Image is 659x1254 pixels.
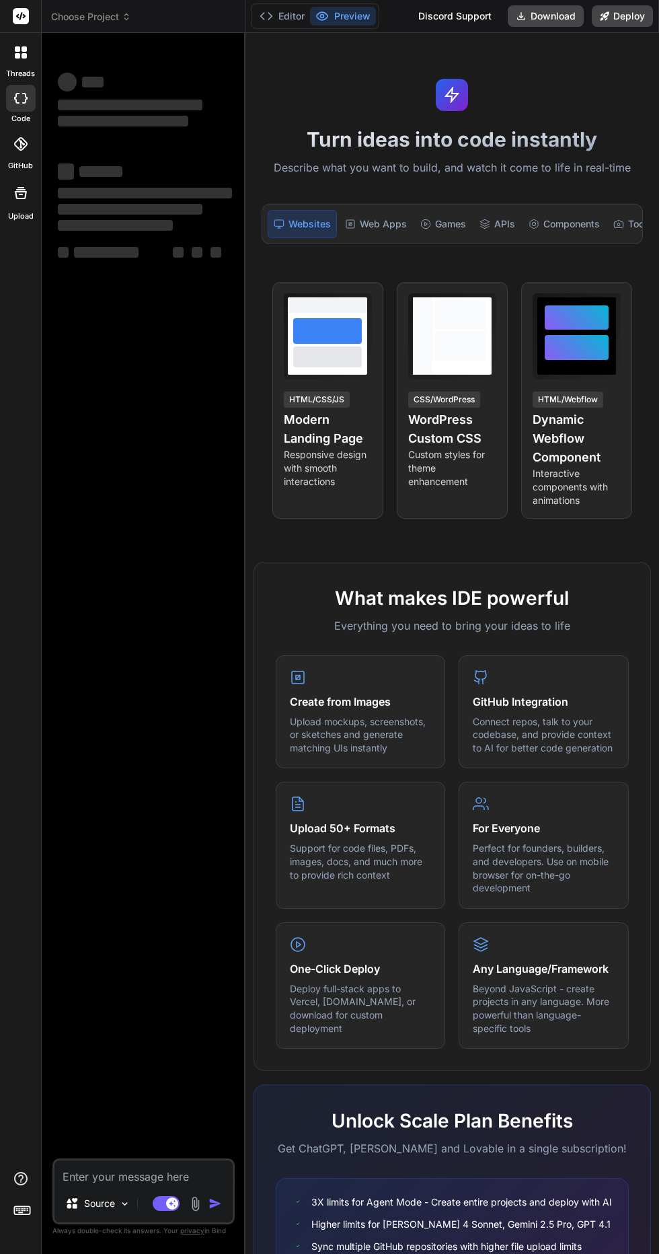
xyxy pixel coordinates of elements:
h2: Unlock Scale Plan Benefits [276,1107,629,1135]
h4: One-Click Deploy [290,961,432,977]
span: Higher limits for [PERSON_NAME] 4 Sonnet, Gemini 2.5 Pro, GPT 4.1 [311,1217,611,1231]
div: Discord Support [410,5,500,27]
h4: WordPress Custom CSS [408,410,496,448]
button: Preview [310,7,376,26]
img: attachment [188,1196,203,1212]
div: Components [523,210,605,238]
h4: Dynamic Webflow Component [533,410,621,467]
div: HTML/CSS/JS [284,392,350,408]
span: ‌ [173,247,184,258]
span: ‌ [58,188,232,198]
p: Beyond JavaScript - create projects in any language. More powerful than language-specific tools [473,982,615,1035]
div: HTML/Webflow [533,392,603,408]
h4: Any Language/Framework [473,961,615,977]
img: Pick Models [119,1198,130,1210]
p: Deploy full-stack apps to Vercel, [DOMAIN_NAME], or download for custom deployment [290,982,432,1035]
span: ‌ [58,163,74,180]
h2: What makes IDE powerful [276,584,629,612]
button: Download [508,5,584,27]
span: ‌ [58,247,69,258]
span: ‌ [58,116,188,126]
span: privacy [180,1226,204,1234]
h4: GitHub Integration [473,694,615,710]
button: Deploy [592,5,653,27]
p: Everything you need to bring your ideas to life [276,618,629,634]
h4: Create from Images [290,694,432,710]
p: Always double-check its answers. Your in Bind [52,1224,235,1237]
span: ‌ [74,247,139,258]
div: APIs [474,210,520,238]
div: Games [415,210,471,238]
span: ‌ [58,100,202,110]
div: Tools [608,210,658,238]
span: ‌ [79,166,122,177]
p: Source [84,1197,115,1210]
span: ‌ [58,204,202,215]
p: Upload mockups, screenshots, or sketches and generate matching UIs instantly [290,715,432,755]
p: Interactive components with animations [533,467,621,507]
span: ‌ [58,220,173,231]
p: Perfect for founders, builders, and developers. Use on mobile browser for on-the-go development [473,842,615,894]
button: Editor [254,7,310,26]
label: Upload [8,211,34,222]
label: threads [6,68,35,79]
span: Choose Project [51,10,131,24]
img: icon [208,1197,222,1210]
p: Responsive design with smooth interactions [284,448,372,488]
label: code [11,113,30,124]
p: Describe what you want to build, and watch it come to life in real-time [254,159,651,177]
div: CSS/WordPress [408,392,480,408]
span: ‌ [82,77,104,87]
h4: For Everyone [473,820,615,836]
span: ‌ [210,247,221,258]
p: Connect repos, talk to your codebase, and provide context to AI for better code generation [473,715,615,755]
span: 3X limits for Agent Mode - Create entire projects and deploy with AI [311,1195,612,1209]
h4: Upload 50+ Formats [290,820,432,836]
h1: Turn ideas into code instantly [254,127,651,151]
div: Websites [268,210,337,238]
span: Sync multiple GitHub repositories with higher file upload limits [311,1239,582,1253]
p: Get ChatGPT, [PERSON_NAME] and Lovable in a single subscription! [276,1140,629,1156]
h4: Modern Landing Page [284,410,372,448]
p: Support for code files, PDFs, images, docs, and much more to provide rich context [290,842,432,881]
label: GitHub [8,160,33,172]
p: Custom styles for theme enhancement [408,448,496,488]
span: ‌ [58,73,77,91]
span: ‌ [192,247,202,258]
div: Web Apps [340,210,412,238]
